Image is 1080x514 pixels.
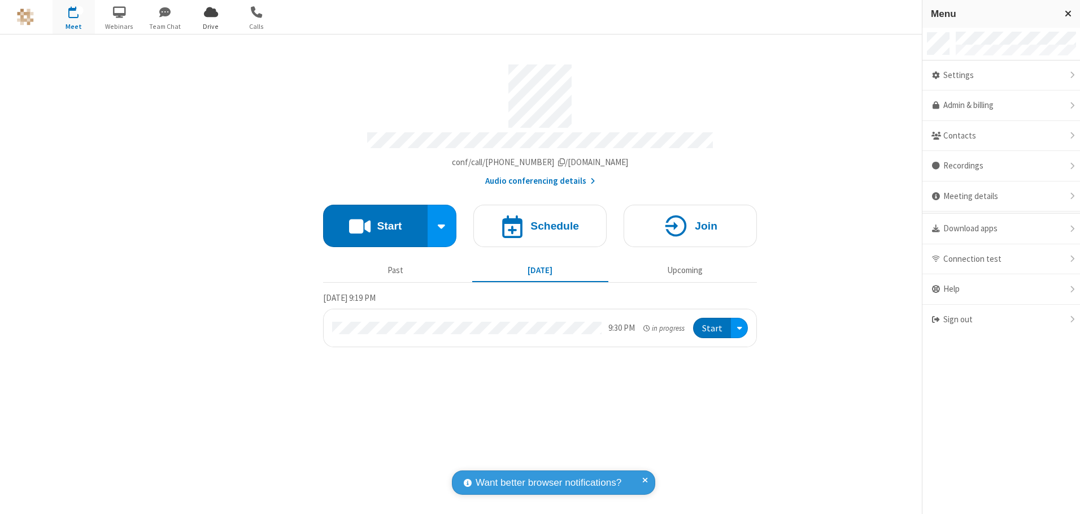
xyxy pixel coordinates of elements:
img: QA Selenium DO NOT DELETE OR CHANGE [17,8,34,25]
h4: Join [695,221,717,231]
div: Help [922,274,1080,305]
div: Download apps [922,214,1080,244]
section: Account details [323,56,757,188]
div: Sign out [922,305,1080,335]
div: Contacts [922,121,1080,152]
span: [DATE] 9:19 PM [323,292,376,303]
div: Start conference options [428,205,457,247]
button: Past [328,260,464,281]
button: Start [693,318,731,339]
span: Team Chat [144,21,186,32]
h4: Start [377,221,402,231]
div: 9:30 PM [608,322,635,335]
button: Audio conferencing details [485,175,595,188]
span: Calls [236,21,278,32]
div: 1 [76,6,84,15]
button: Upcoming [617,260,753,281]
div: Connection test [922,244,1080,275]
h3: Menu [931,8,1055,19]
button: Copy my meeting room linkCopy my meeting room link [452,156,629,169]
button: Join [624,205,757,247]
div: Open menu [731,318,748,339]
span: Drive [190,21,232,32]
h4: Schedule [530,221,579,231]
em: in progress [643,323,685,334]
div: Meeting details [922,182,1080,212]
button: Start [323,205,428,247]
button: Schedule [473,205,607,247]
div: Recordings [922,151,1080,182]
span: Copy my meeting room link [452,157,629,167]
span: Want better browser notifications? [476,476,621,490]
section: Today's Meetings [323,291,757,348]
div: Settings [922,61,1080,91]
span: Webinars [98,21,141,32]
span: Meet [53,21,95,32]
a: Admin & billing [922,90,1080,121]
button: [DATE] [472,260,608,281]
